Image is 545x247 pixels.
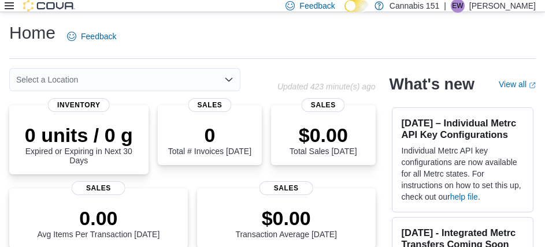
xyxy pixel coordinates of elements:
[18,124,139,165] div: Expired or Expiring in Next 30 Days
[390,75,474,93] h2: What's new
[188,98,231,112] span: Sales
[18,124,139,147] p: 0 units / 0 g
[48,98,110,112] span: Inventory
[168,124,251,156] div: Total # Invoices [DATE]
[450,192,478,201] a: help file
[277,82,376,91] p: Updated 423 minute(s) ago
[235,207,337,239] div: Transaction Average [DATE]
[168,124,251,147] p: 0
[9,21,55,44] h1: Home
[224,75,233,84] button: Open list of options
[37,207,160,230] p: 0.00
[302,98,345,112] span: Sales
[72,181,125,195] span: Sales
[290,124,357,156] div: Total Sales [DATE]
[290,124,357,147] p: $0.00
[259,181,313,195] span: Sales
[235,207,337,230] p: $0.00
[62,25,121,48] a: Feedback
[37,207,160,239] div: Avg Items Per Transaction [DATE]
[529,82,536,89] svg: External link
[499,80,536,89] a: View allExternal link
[402,117,524,140] h3: [DATE] – Individual Metrc API Key Configurations
[344,12,345,13] span: Dark Mode
[81,31,116,42] span: Feedback
[402,145,524,203] p: Individual Metrc API key configurations are now available for all Metrc states. For instructions ...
